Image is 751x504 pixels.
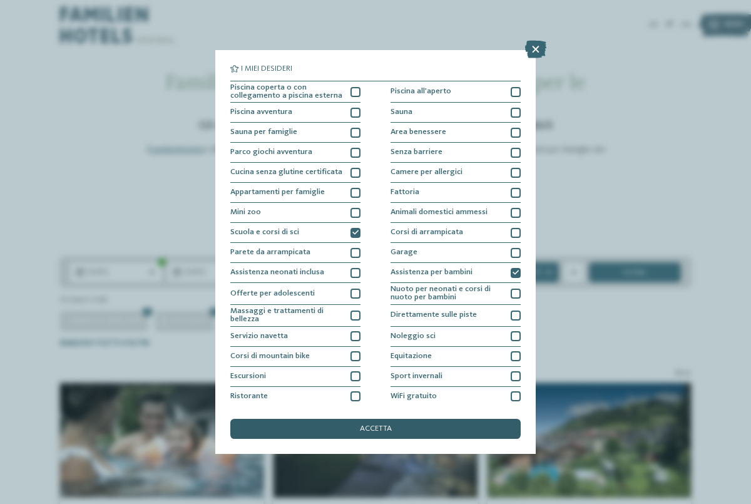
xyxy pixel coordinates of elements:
[230,208,261,217] span: Mini zoo
[230,290,315,298] span: Offerte per adolescenti
[230,307,343,324] span: Massaggi e trattamenti di bellezza
[391,352,432,361] span: Equitazione
[230,229,299,237] span: Scuola e corsi di sci
[360,425,392,433] span: accetta
[391,88,451,96] span: Piscina all'aperto
[230,332,288,341] span: Servizio navetta
[391,208,488,217] span: Animali domestici ammessi
[230,249,310,257] span: Parete da arrampicata
[391,393,437,401] span: WiFi gratuito
[230,269,324,277] span: Assistenza neonati inclusa
[391,311,477,319] span: Direttamente sulle piste
[391,229,463,237] span: Corsi di arrampicata
[391,332,436,341] span: Noleggio sci
[230,188,325,197] span: Appartamenti per famiglie
[391,285,503,302] span: Nuoto per neonati e corsi di nuoto per bambini
[230,393,268,401] span: Ristorante
[391,249,417,257] span: Garage
[391,148,442,157] span: Senza barriere
[391,269,473,277] span: Assistenza per bambini
[230,168,342,177] span: Cucina senza glutine certificata
[230,373,266,381] span: Escursioni
[241,65,292,73] span: I miei desideri
[391,168,462,177] span: Camere per allergici
[391,373,442,381] span: Sport invernali
[230,84,343,100] span: Piscina coperta o con collegamento a piscina esterna
[391,108,412,116] span: Sauna
[230,128,297,136] span: Sauna per famiglie
[391,188,419,197] span: Fattoria
[230,148,312,157] span: Parco giochi avventura
[391,128,446,136] span: Area benessere
[230,352,310,361] span: Corsi di mountain bike
[230,108,292,116] span: Piscina avventura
